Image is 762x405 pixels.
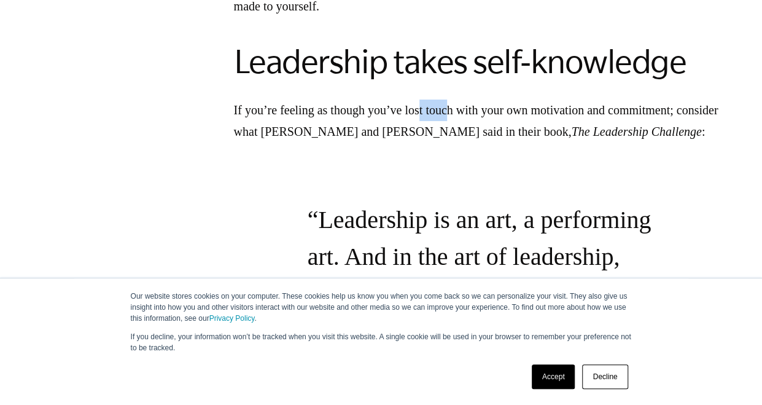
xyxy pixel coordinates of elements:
[582,364,628,389] a: Decline
[532,364,575,389] a: Accept
[234,100,725,143] p: If you’re feeling as though you’ve lost touch with your own motivation and commitment; consider w...
[571,125,701,138] em: The Leadership Challenge
[131,331,632,353] p: If you decline, your information won’t be tracked when you visit this website. A single cookie wi...
[131,291,632,324] p: Our website stores cookies on your computer. These cookies help us know you when you come back so...
[234,42,725,81] h2: Leadership takes self-knowledge
[209,314,255,323] a: Privacy Policy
